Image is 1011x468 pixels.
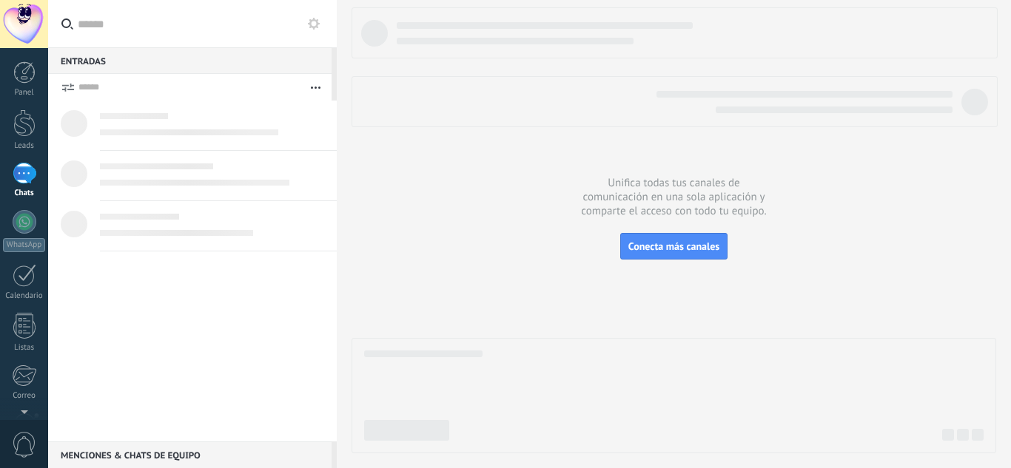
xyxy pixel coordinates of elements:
div: Leads [3,141,46,151]
div: Menciones & Chats de equipo [48,441,332,468]
div: Panel [3,88,46,98]
div: Listas [3,343,46,353]
div: Correo [3,391,46,401]
span: Conecta más canales [628,240,719,253]
div: WhatsApp [3,238,45,252]
div: Chats [3,189,46,198]
div: Entradas [48,47,332,74]
div: Calendario [3,291,46,301]
button: Conecta más canales [620,233,728,260]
